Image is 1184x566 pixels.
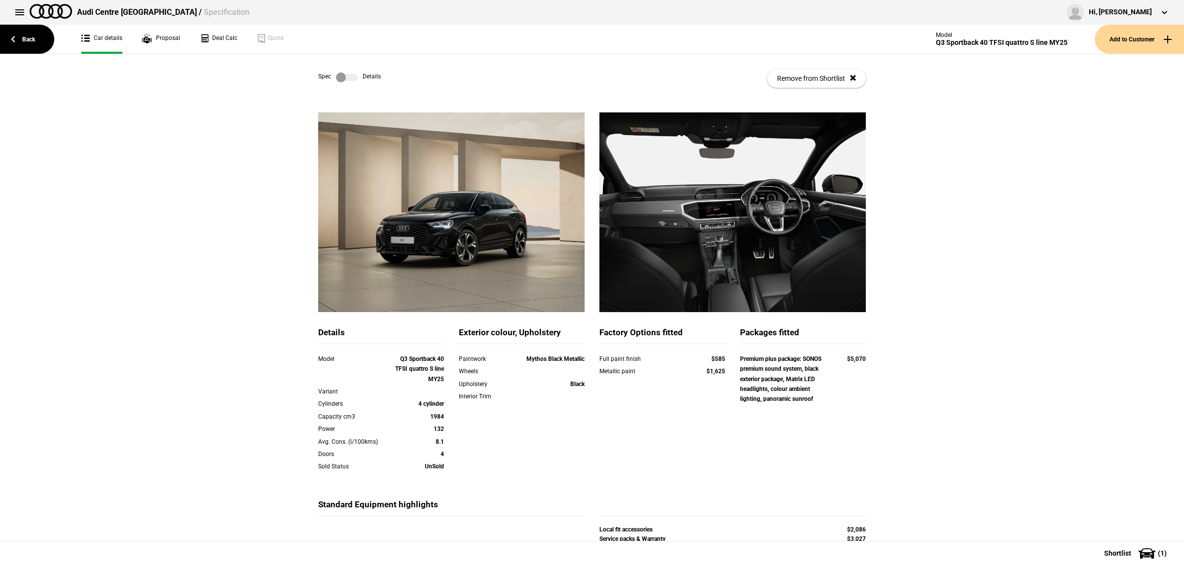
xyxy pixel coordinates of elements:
[318,412,394,422] div: Capacity cm3
[570,381,585,388] strong: Black
[936,32,1068,38] div: Model
[706,368,725,375] strong: $1,625
[459,354,509,364] div: Paintwork
[767,69,866,88] button: Remove from Shortlist
[318,387,394,396] div: Variant
[81,25,122,54] a: Car details
[395,355,444,383] strong: Q3 Sportback 40 TFSI quattro S line MY25
[599,327,725,344] div: Factory Options fitted
[318,72,381,82] div: Spec Details
[204,7,250,17] span: Specification
[318,424,394,434] div: Power
[77,7,250,18] div: Audi Centre [GEOGRAPHIC_DATA] /
[711,355,725,362] strong: $585
[425,463,444,470] strong: UnSold
[459,327,585,344] div: Exterior colour, Upholstery
[318,461,394,471] div: Sold Status
[459,379,509,389] div: Upholstery
[318,354,394,364] div: Model
[436,438,444,445] strong: 8.1
[599,354,688,364] div: Full paint finish
[1089,7,1152,17] div: Hi, [PERSON_NAME]
[459,366,509,376] div: Wheels
[847,535,866,542] strong: $3,027
[526,355,585,362] strong: Mythos Black Metallic
[740,355,821,403] strong: Premium plus package: SONOS premium sound system, black exterior package, Matrix LED headlights, ...
[318,399,394,409] div: Cylinders
[142,25,180,54] a: Proposal
[434,425,444,432] strong: 132
[847,355,866,362] strong: $5,070
[740,327,866,344] div: Packages fitted
[599,366,688,376] div: Metallic paint
[459,391,509,401] div: Interior Trim
[200,25,237,54] a: Deal Calc
[847,526,866,533] strong: $2,086
[1158,550,1167,557] span: ( 1 )
[936,38,1068,47] div: Q3 Sportback 40 TFSI quattro S line MY25
[418,400,444,407] strong: 4 cylinder
[30,4,72,19] img: audi.png
[599,535,666,542] strong: Service packs & Warranty
[318,499,585,516] div: Standard Equipment highlights
[1104,550,1131,557] span: Shortlist
[318,437,394,447] div: Avg. Cons. (l/100kms)
[430,413,444,420] strong: 1984
[441,451,444,458] strong: 4
[318,327,444,344] div: Details
[1095,25,1184,54] button: Add to Customer
[599,526,653,533] strong: Local fit accessories
[1089,541,1184,566] button: Shortlist(1)
[318,449,394,459] div: Doors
